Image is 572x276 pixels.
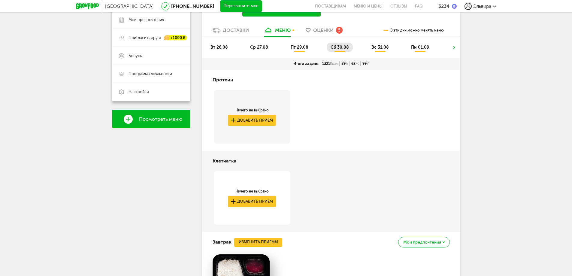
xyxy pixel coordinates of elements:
div: меню [275,27,291,33]
a: Программа лояльности [112,65,190,83]
a: меню [261,27,294,37]
a: Бонусы [112,47,190,65]
div: 1321 [320,61,340,66]
span: Б [346,62,348,66]
span: вт 26.08 [210,45,228,50]
span: Мои предпочтения [129,17,164,23]
button: Перезвоните мне [220,0,262,12]
span: Эльвира [473,3,491,9]
div: В эти дни можно менять меню [383,24,444,37]
span: вс 31.08 [371,45,389,50]
div: Ничего не выбрано [228,108,276,113]
a: Пригласить друга +1000 ₽ [112,29,190,47]
span: [GEOGRAPHIC_DATA] [105,3,154,9]
span: пт 29.08 [291,45,308,50]
h4: Клетчатка [213,155,237,167]
button: Добавить приём [228,196,276,207]
div: 99 [361,61,371,66]
span: Программа лояльности [129,71,172,77]
span: Мои предпочтения [403,240,441,244]
span: Посмотреть меню [139,117,182,122]
span: ср 27.08 [250,45,268,50]
span: Пригласить друга [129,35,161,41]
div: 62 [350,61,361,66]
h4: Протеин [213,74,233,86]
div: 3234 [438,3,449,9]
a: Оценки 5 [303,27,346,37]
a: Мои предпочтения [112,11,190,29]
span: Ж [356,62,359,66]
a: Доставки [210,27,252,37]
div: Ничего не выбрано [228,189,276,194]
a: Посмотреть меню [112,110,190,128]
button: Изменить приемы [234,238,282,247]
span: сб 30.08 [331,45,349,50]
div: Доставки [223,27,249,33]
span: Бонусы [129,53,143,59]
div: Итого за день: [292,61,320,66]
img: bonus_b.cdccf46.png [452,4,457,9]
div: +1000 ₽ [164,35,187,41]
span: Настройки [129,89,149,95]
h4: Завтрак [213,236,232,248]
div: 5 [336,27,343,33]
span: Ккал [330,62,338,66]
div: 89 [340,61,350,66]
span: У [367,62,369,66]
button: Добавить приём [228,115,276,126]
a: Настройки [112,83,190,101]
span: пн 01.09 [411,45,429,50]
span: Оценки [313,27,334,33]
a: [PHONE_NUMBER] [171,3,214,9]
